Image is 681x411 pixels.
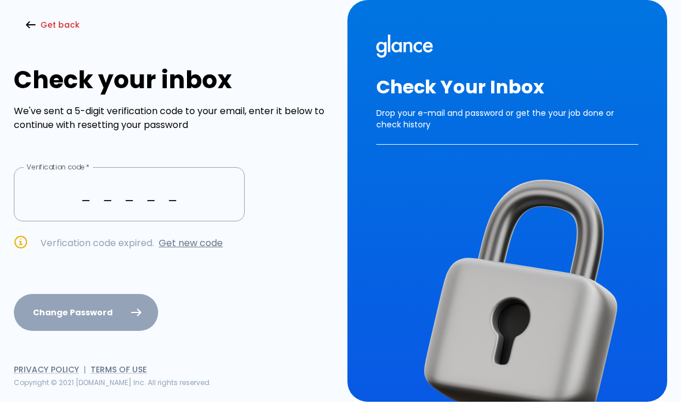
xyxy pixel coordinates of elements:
h2: Check Your Inbox [376,76,638,98]
button: Get back [14,13,93,37]
a: Get new code [159,236,223,250]
p: We've sent a 5-digit verification code to your email, enter it below to continue with resetting y... [14,104,334,132]
h1: Check your inbox [14,66,334,94]
a: Terms of Use [91,364,147,375]
a: Privacy Policy [14,364,79,375]
p: Verfication code expired. [40,236,334,250]
span: | [84,364,86,375]
p: Drop your e-mail and password or get the your job done or check history [376,98,638,145]
span: Copyright © 2021 [DOMAIN_NAME] Inc. All rights reserved. [14,378,211,387]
